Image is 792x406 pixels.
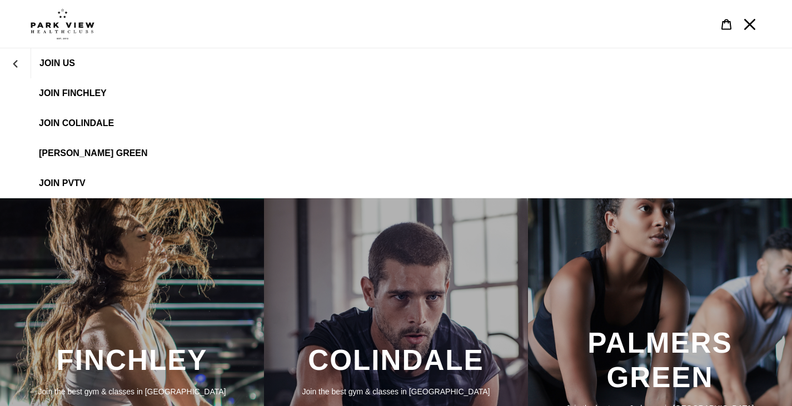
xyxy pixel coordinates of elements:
[39,88,107,98] span: JOIN FINCHLEY
[39,148,148,158] span: [PERSON_NAME] Green
[31,8,94,39] img: Park view health clubs is a gym near you.
[539,326,781,394] h3: PALMERS GREEN
[39,118,114,128] span: JOIN Colindale
[11,385,253,398] p: Join the best gym & classes in [GEOGRAPHIC_DATA]
[738,12,761,36] button: Menu
[39,58,75,68] span: JOIN US
[275,385,517,398] p: Join the best gym & classes in [GEOGRAPHIC_DATA]
[11,343,253,377] h3: FINCHLEY
[39,178,86,188] span: JOIN PVTV
[275,343,517,377] h3: COLINDALE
